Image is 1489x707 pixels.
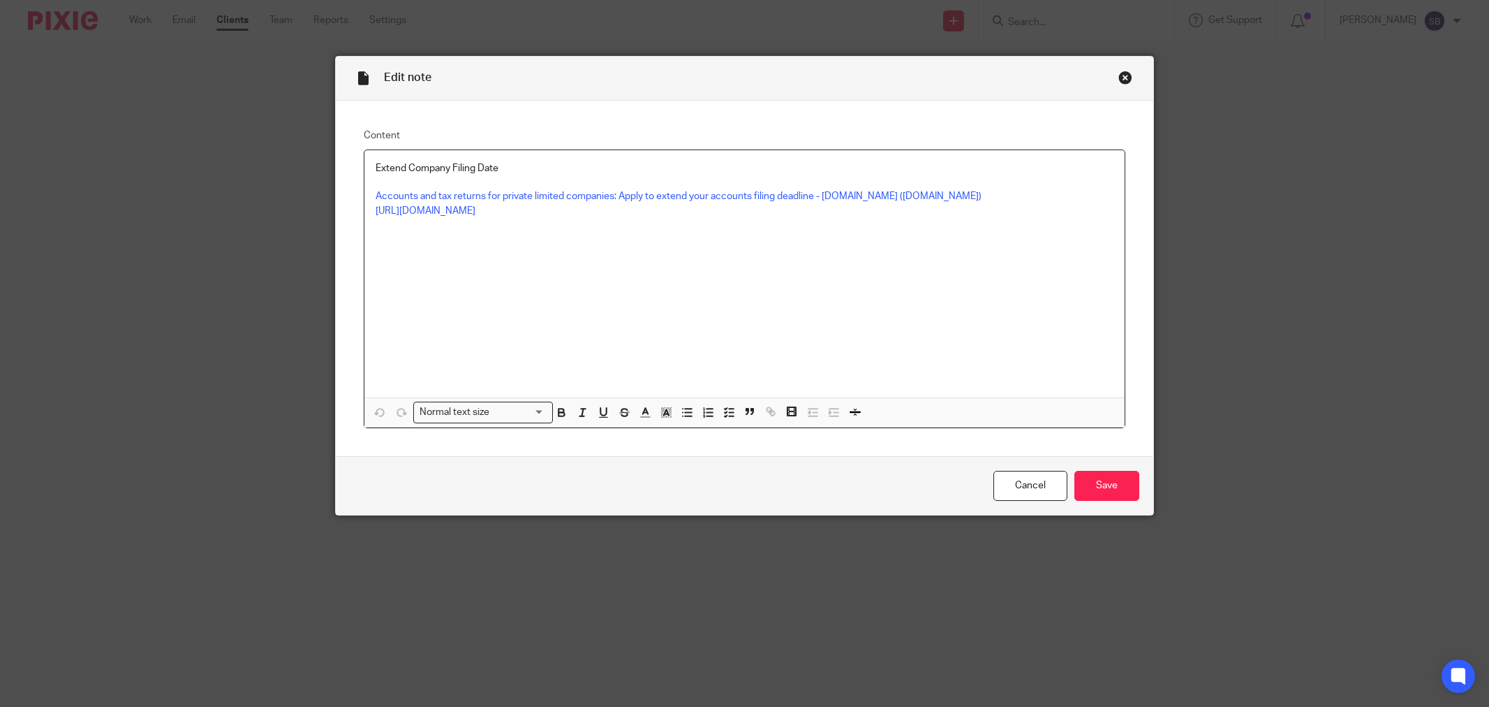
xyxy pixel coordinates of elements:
[1074,471,1139,501] input: Save
[384,72,431,83] span: Edit note
[417,405,493,420] span: Normal text size
[494,405,545,420] input: Search for option
[1118,71,1132,85] div: Close this dialog window
[364,129,1125,143] label: Content
[993,471,1067,501] a: Cancel
[376,191,981,201] a: Accounts and tax returns for private limited companies: Apply to extend your accounts filing dead...
[413,402,553,423] div: Search for option
[376,161,1113,175] p: Extend Company Filing Date
[376,206,475,216] a: [URL][DOMAIN_NAME]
